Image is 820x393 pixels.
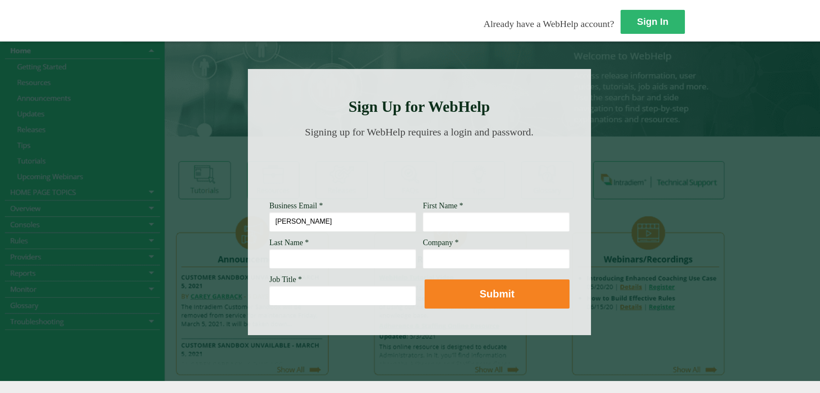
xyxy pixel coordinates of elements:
[484,18,614,29] span: Already have a WebHelp account?
[479,288,514,300] strong: Submit
[269,201,323,210] span: Business Email *
[423,201,463,210] span: First Name *
[423,238,459,247] span: Company *
[621,10,685,34] a: Sign In
[269,238,309,247] span: Last Name *
[637,16,668,27] strong: Sign In
[274,147,564,189] img: Need Credentials? Sign up below. Have Credentials? Use the sign-in button.
[305,126,534,138] span: Signing up for WebHelp requires a login and password.
[425,279,570,309] button: Submit
[349,98,490,115] strong: Sign Up for WebHelp
[269,275,302,284] span: Job Title *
